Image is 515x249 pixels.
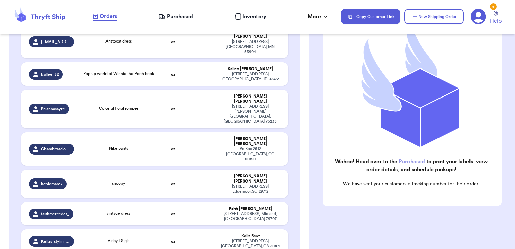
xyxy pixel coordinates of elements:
button: New Shipping Order [404,9,464,24]
strong: oz [171,107,175,111]
span: Purchased [167,12,193,21]
a: Purchased [158,12,193,21]
strong: oz [171,72,175,76]
span: snoopy [112,181,125,185]
span: Kellzs_stylin_finds [41,239,70,244]
span: kcoleman17 [41,181,63,187]
span: kallee_32 [41,72,59,77]
a: Inventory [235,12,266,21]
span: vintage dress [107,211,130,215]
div: [STREET_ADDRESS] [GEOGRAPHIC_DATA] , GA 30161 [220,239,280,249]
span: Nike pants [109,146,128,150]
span: Pop up world of Winnie the Pooh book [83,72,154,76]
div: [STREET_ADDRESS] [GEOGRAPHIC_DATA] , ID 83431 [220,72,280,82]
span: Chambitascloset [41,146,70,152]
span: Inventory [242,12,266,21]
div: [STREET_ADDRESS][PERSON_NAME] [GEOGRAPHIC_DATA] , [GEOGRAPHIC_DATA] 75233 [220,104,280,124]
div: Faith [PERSON_NAME] [220,206,280,211]
strong: oz [171,40,175,44]
div: [PERSON_NAME] [PERSON_NAME] [220,94,280,104]
span: Help [490,17,502,25]
div: [STREET_ADDRESS] Midland , [GEOGRAPHIC_DATA] 79707 [220,211,280,221]
p: We have sent your customers a tracking number for their order. [328,181,495,187]
div: 5 [490,3,497,10]
strong: oz [171,147,175,151]
a: Help [490,11,502,25]
strong: oz [171,182,175,186]
span: Orders [100,12,117,20]
span: faithmercedes_ [41,211,69,217]
div: Kellz Best [220,233,280,239]
div: More [308,12,329,21]
a: Orders [93,12,117,21]
strong: oz [171,212,175,216]
span: V-day LS pjs [108,239,129,243]
div: [PERSON_NAME] [PERSON_NAME] [220,174,280,184]
div: [STREET_ADDRESS] [GEOGRAPHIC_DATA] , MN 55904 [220,39,280,54]
a: Purchased [399,159,425,164]
div: Po Box 2512 [GEOGRAPHIC_DATA] , CO 80150 [220,146,280,162]
div: [PERSON_NAME] [PERSON_NAME] [220,136,280,146]
a: 5 [471,9,486,24]
h2: Wahoo! Head over to the to print your labels, view order details, and schedule pickups! [328,158,495,174]
strong: oz [171,239,175,243]
button: Copy Customer Link [341,9,400,24]
span: Colorful floral romper [99,106,138,110]
div: Kallee [PERSON_NAME] [220,66,280,72]
span: Aristocat dress [105,39,132,43]
span: Briannasayre [41,106,65,112]
div: [STREET_ADDRESS] Edgemoor , SC 29712 [220,184,280,194]
span: [EMAIL_ADDRESS][DOMAIN_NAME] [41,39,70,45]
